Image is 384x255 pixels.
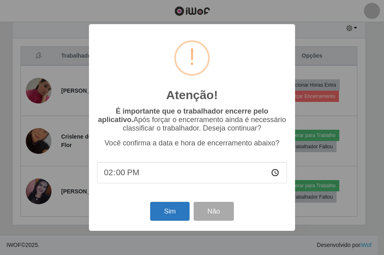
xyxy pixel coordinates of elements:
[97,139,287,147] p: Você confirma a data e hora de encerramento abaixo?
[150,202,189,221] button: Sim
[97,107,287,133] p: Após forçar o encerramento ainda é necessário classificar o trabalhador. Deseja continuar?
[166,88,218,102] h2: Atenção!
[194,202,233,221] button: Não
[98,107,268,124] b: É importante que o trabalhador encerre pelo aplicativo.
